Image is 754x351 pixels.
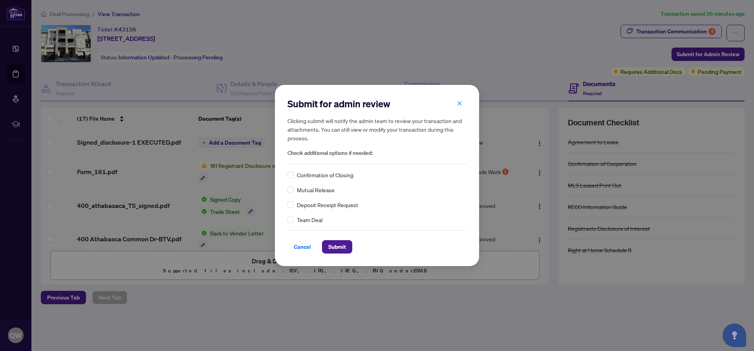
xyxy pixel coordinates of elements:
[287,97,467,110] h2: Submit for admin review
[297,171,353,179] span: Confirmation of Closing
[294,241,311,253] span: Cancel
[287,116,467,142] h5: Clicking submit will notify the admin team to review your transaction and attachments. You can st...
[297,200,358,209] span: Deposit Receipt Request
[723,323,746,347] button: Open asap
[287,149,467,158] span: Check additional options if needed:
[322,240,352,254] button: Submit
[297,215,322,224] span: Team Deal
[457,101,462,106] span: close
[328,241,346,253] span: Submit
[297,186,335,194] span: Mutual Release
[287,240,317,254] button: Cancel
